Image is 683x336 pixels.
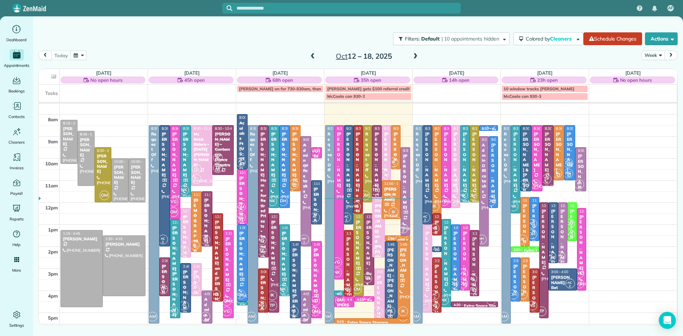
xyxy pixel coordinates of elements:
span: 8:30 - 12:30 [435,126,454,131]
span: OM [100,191,109,200]
small: 2 [430,244,439,251]
small: 2 [159,239,168,246]
a: [DATE] [449,70,464,76]
small: 2 [236,162,245,169]
small: 2 [380,173,388,180]
div: [PERSON_NAME] [162,132,168,177]
button: Focus search [222,5,232,11]
div: [PERSON_NAME] [399,247,408,278]
span: KF [182,247,186,251]
div: Mc Brick Blders - [DATE][PERSON_NAME] [193,132,210,167]
span: Oct [336,52,348,60]
span: 8:30 - 10:30 [393,126,413,131]
span: 1:00 - 4:30 [239,225,256,230]
span: 1:15 - 4:45 [63,231,80,236]
span: 8:30 - 2:00 [162,126,179,131]
span: 1:30 - 4:15 [105,236,122,241]
span: NS [449,186,458,196]
span: 12:30 - 4:30 [215,214,234,219]
button: Colored byCleaners [513,32,583,45]
div: [PERSON_NAME] [425,132,430,188]
span: 8:30 - 10:45 [215,126,234,131]
span: NS [528,219,537,229]
div: [PERSON_NAME] - Contempro Dance Theatre [215,132,232,167]
div: [PERSON_NAME] [63,126,75,147]
div: [PERSON_NAME] & [PERSON_NAME] [523,132,529,213]
span: 8:30 - 12:45 [173,126,192,131]
span: 8:30 - 5:30 [504,126,521,131]
span: Appointments [4,62,30,69]
div: [PERSON_NAME] [97,154,110,174]
span: TP [542,174,551,184]
a: [DATE] [184,70,200,76]
span: TP [213,163,223,173]
span: MH [558,253,563,257]
div: [PERSON_NAME] [462,231,468,287]
span: 1:15 - 4:15 [346,231,364,236]
span: NK [268,196,277,206]
small: 2 [449,200,458,207]
span: [PERSON_NAME] on for 730-830am, then out for the day [239,86,351,91]
span: [PERSON_NAME] gets $100 referral credit for [PERSON_NAME] house [327,86,465,91]
span: NK [509,202,518,211]
div: [PERSON_NAME] [425,231,430,287]
span: TP [449,176,458,185]
span: 8:30 - 12:15 [454,126,473,131]
span: 9:30 - 1:30 [403,148,420,153]
div: [PERSON_NAME] [355,220,361,266]
span: 11:00 - 1:00 [314,181,333,186]
div: [PERSON_NAME] [462,132,468,188]
span: IK [430,202,439,211]
div: [PERSON_NAME] [281,231,288,277]
span: AC [344,214,349,218]
span: OM [360,191,370,200]
span: MH [401,225,406,229]
div: [PERSON_NAME] [271,132,277,177]
span: 9:00 - 2:00 [303,137,320,142]
div: [PERSON_NAME] [313,247,320,293]
span: NS [351,202,361,211]
div: [PERSON_NAME] [453,132,459,188]
div: [PERSON_NAME] [239,231,245,277]
a: Schedule Changes [583,32,642,45]
span: KF [451,198,455,202]
div: [PERSON_NAME] [292,132,298,177]
span: NS [430,224,439,233]
div: [PERSON_NAME] Home for Retired Priests - behind Archbishop [PERSON_NAME] [260,132,267,321]
span: AC [549,253,553,257]
span: DH [278,196,288,206]
div: Request Off [365,132,370,172]
span: IK [518,235,528,244]
div: [PERSON_NAME] [532,203,537,260]
div: [PERSON_NAME] [513,264,518,320]
span: Invoices [10,164,24,171]
span: 9:30 - 11:30 [578,148,597,153]
span: Payroll [10,190,23,197]
div: [PERSON_NAME] [131,165,143,185]
div: [PERSON_NAME] [434,132,440,188]
div: [PERSON_NAME] [523,264,528,320]
span: VG [531,180,540,189]
span: NK [575,268,584,278]
div: Request Off [504,132,509,172]
span: 10:30 - 1:00 [239,170,259,175]
span: 12:45 - 5:15 [173,220,192,225]
div: Request Off [415,132,421,172]
span: 8:15 - 10:15 [63,121,82,126]
span: 8:30 - 12:00 [472,126,492,131]
span: 1:00 - 4:00 [463,225,480,230]
span: McCaela can 930-2 [327,94,365,99]
small: 2 [374,250,382,257]
span: NK [179,185,189,195]
span: 12:00 - 2:45 [551,203,570,208]
span: 1:45 - 5:15 [292,242,309,247]
span: KF [382,170,386,174]
span: TP [201,235,210,244]
div: [PERSON_NAME] [541,209,547,265]
small: 1 [300,239,309,246]
span: 8:00 - 10:30 [239,115,259,120]
div: [PERSON_NAME] [374,132,380,188]
span: 8:30 - 5:30 [151,126,168,131]
div: Aculabs Ft [US_STATE] [239,121,245,172]
button: Filters: Default | 10 appointments hidden [393,32,509,45]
